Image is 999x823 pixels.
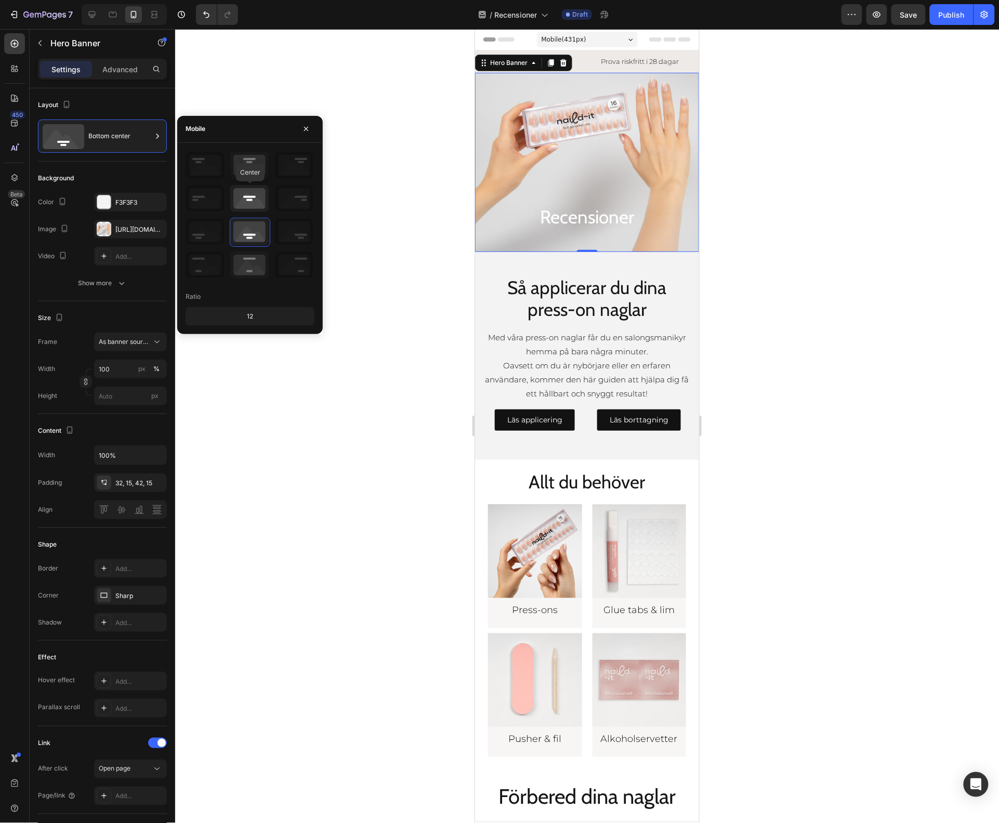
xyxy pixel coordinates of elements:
div: Image [38,222,71,236]
div: Shadow [38,618,62,627]
div: F3F3F3 [115,198,164,207]
button: Save [891,4,926,25]
div: Add... [115,564,164,574]
div: Padding [38,478,62,487]
button: Open page [94,760,167,778]
div: Size [38,311,65,325]
input: Auto [95,446,166,464]
div: Align [38,505,52,514]
p: Settings [51,64,81,75]
span: Open page [99,765,130,773]
div: Color [38,195,69,209]
div: Mobile [186,124,205,134]
div: Open Intercom Messenger [964,772,989,797]
div: Add... [115,618,164,628]
div: Add... [115,252,164,261]
button: Show more [38,274,167,293]
div: Show more [78,278,127,288]
div: Ratio [186,292,201,301]
div: Hover effect [38,675,75,685]
div: Publish [939,9,965,20]
div: Parallax scroll [38,702,80,712]
div: Add... [115,677,164,686]
span: Draft [572,10,588,19]
p: Advanced [102,64,138,75]
div: 32, 15, 42, 15 [115,479,164,488]
label: Height [38,391,57,401]
div: After click [38,764,68,774]
span: Recensioner [494,9,537,20]
input: px% [94,360,167,378]
iframe: Design area [475,29,699,823]
input: px [94,387,167,405]
div: Page/link [38,791,76,801]
div: Video [38,249,69,263]
div: % [153,364,160,374]
div: 450 [10,111,25,119]
div: Layout [38,98,73,112]
span: Save [900,10,917,19]
div: Add... [115,792,164,801]
div: Border [38,564,58,573]
div: Content [38,424,76,438]
div: Undo/Redo [196,4,238,25]
div: Add... [115,704,164,713]
div: Width [38,450,55,460]
label: Frame [38,337,57,347]
p: Hero Banner [50,37,139,49]
span: As banner source [99,337,150,347]
div: 12 [188,309,312,324]
button: Publish [930,4,974,25]
div: Link [38,738,50,748]
div: Corner [38,591,59,600]
div: px [138,364,146,374]
div: Bottom center [88,124,152,148]
div: Effect [38,653,56,662]
span: / [490,9,492,20]
button: px [150,363,163,375]
div: Beta [8,190,25,198]
label: Width [38,364,55,374]
button: 7 [4,4,77,25]
div: Shape [38,540,57,549]
button: % [136,363,148,375]
span: px [151,392,159,400]
p: 7 [68,8,73,21]
div: Background [38,174,74,183]
div: [URL][DOMAIN_NAME] [115,225,164,234]
div: Sharp [115,591,164,601]
button: As banner source [94,333,167,351]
